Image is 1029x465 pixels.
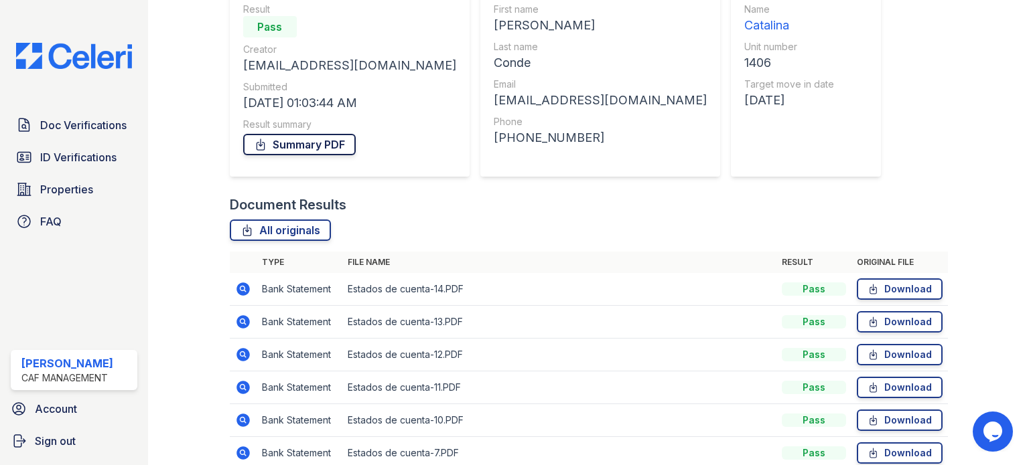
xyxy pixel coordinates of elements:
[744,54,834,72] div: 1406
[11,208,137,235] a: FAQ
[5,428,143,454] a: Sign out
[782,381,846,394] div: Pass
[744,78,834,91] div: Target move in date
[11,112,137,138] a: Doc Verifications
[243,118,456,131] div: Result summary
[40,149,117,165] span: ID Verifications
[257,252,342,273] th: Type
[744,91,834,110] div: [DATE]
[257,371,342,404] td: Bank Statement
[21,355,113,371] div: [PERSON_NAME]
[782,413,846,427] div: Pass
[35,433,76,449] span: Sign out
[857,409,943,431] a: Download
[342,273,776,306] td: Estados de cuenta-14.PDF
[744,16,834,35] div: Catalina
[40,213,62,229] span: FAQ
[40,117,127,133] span: Doc Verifications
[494,91,707,110] div: [EMAIL_ADDRESS][DOMAIN_NAME]
[494,40,707,54] div: Last name
[782,315,846,329] div: Pass
[243,94,456,112] div: [DATE] 01:03:44 AM
[5,395,143,422] a: Account
[342,339,776,371] td: Estados de cuenta-12.PDF
[257,339,342,371] td: Bank Statement
[494,78,707,91] div: Email
[11,144,137,171] a: ID Verifications
[744,3,834,35] a: Name Catalina
[782,348,846,361] div: Pass
[342,306,776,339] td: Estados de cuenta-13.PDF
[857,344,943,365] a: Download
[230,195,346,214] div: Document Results
[857,377,943,398] a: Download
[342,252,776,273] th: File name
[857,442,943,464] a: Download
[21,371,113,385] div: CAF Management
[973,411,1016,452] iframe: chat widget
[494,128,707,147] div: [PHONE_NUMBER]
[35,401,77,417] span: Account
[243,43,456,56] div: Creator
[342,404,776,437] td: Estados de cuenta-10.PDF
[243,3,456,16] div: Result
[776,252,851,273] th: Result
[744,3,834,16] div: Name
[494,3,707,16] div: First name
[782,446,846,460] div: Pass
[243,134,356,155] a: Summary PDF
[243,16,297,37] div: Pass
[257,306,342,339] td: Bank Statement
[342,371,776,404] td: Estados de cuenta-11.PDF
[257,273,342,306] td: Bank Statement
[851,252,948,273] th: Original file
[5,43,143,69] img: CE_Logo_Blue-a8612792a0a2168367f1c8372b55b34899dd931a85d93a1a3d3e32e68fde9ad4.png
[782,282,846,296] div: Pass
[744,40,834,54] div: Unit number
[494,16,707,35] div: [PERSON_NAME]
[257,404,342,437] td: Bank Statement
[243,80,456,94] div: Submitted
[230,219,331,241] a: All originals
[40,181,93,197] span: Properties
[857,311,943,333] a: Download
[11,176,137,203] a: Properties
[494,115,707,128] div: Phone
[857,278,943,300] a: Download
[243,56,456,75] div: [EMAIL_ADDRESS][DOMAIN_NAME]
[494,54,707,72] div: Conde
